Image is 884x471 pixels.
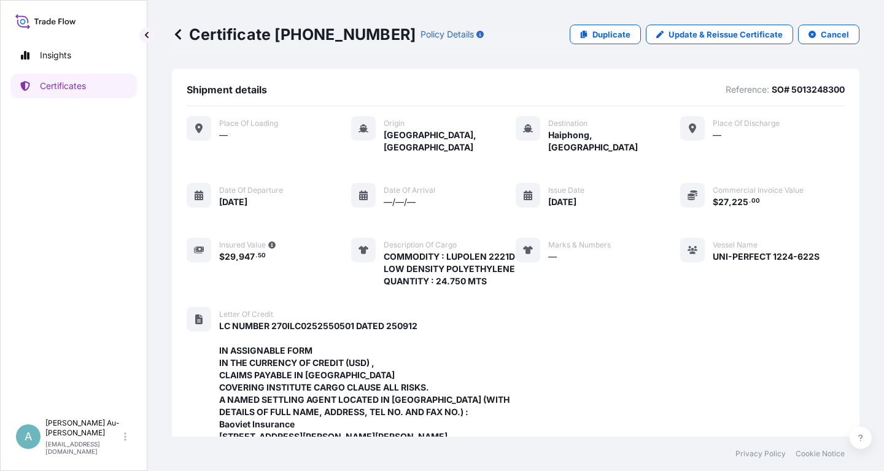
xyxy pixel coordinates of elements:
span: 947 [239,252,255,261]
span: A [25,430,32,443]
span: Date of departure [219,185,283,195]
span: Marks & Numbers [548,240,611,250]
span: . [749,199,751,203]
p: Duplicate [592,28,630,41]
span: Haiphong, [GEOGRAPHIC_DATA] [548,129,680,154]
span: , [729,198,732,206]
p: Policy Details [421,28,474,41]
a: Duplicate [570,25,641,44]
span: —/—/— [384,196,416,208]
p: Certificate [PHONE_NUMBER] [172,25,416,44]
p: Insights [40,49,71,61]
p: Certificates [40,80,86,92]
p: Cancel [821,28,849,41]
span: Shipment details [187,84,267,96]
span: [DATE] [548,196,576,208]
p: Update & Reissue Certificate [669,28,783,41]
span: Commercial Invoice Value [713,185,804,195]
span: 29 [225,252,236,261]
span: — [548,251,557,263]
span: 50 [258,254,266,258]
span: 225 [732,198,748,206]
p: Reference: [726,84,769,96]
span: [DATE] [219,196,247,208]
button: Cancel [798,25,859,44]
span: UNI-PERFECT 1224-622S [713,251,820,263]
p: [PERSON_NAME] Au-[PERSON_NAME] [45,418,122,438]
span: — [219,129,228,141]
span: 00 [751,199,760,203]
span: Insured Value [219,240,266,250]
a: Privacy Policy [735,449,786,459]
span: Place of Loading [219,119,278,128]
span: [GEOGRAPHIC_DATA], [GEOGRAPHIC_DATA] [384,129,516,154]
span: Issue Date [548,185,584,195]
span: Date of arrival [384,185,435,195]
span: $ [219,252,225,261]
a: Cookie Notice [796,449,845,459]
span: Vessel Name [713,240,758,250]
span: — [713,129,721,141]
span: Place of discharge [713,119,780,128]
span: COMMODITY : LUPOLEN 2221D LOW DENSITY POLYETHYLENE QUANTITY : 24.750 MTS [384,251,516,287]
span: Origin [384,119,405,128]
a: Certificates [10,74,137,98]
span: Letter of Credit [219,309,273,319]
span: , [236,252,239,261]
span: Description of cargo [384,240,457,250]
span: 27 [718,198,729,206]
span: Destination [548,119,587,128]
span: . [255,254,257,258]
p: [EMAIL_ADDRESS][DOMAIN_NAME] [45,440,122,455]
p: SO# 5013248300 [772,84,845,96]
span: $ [713,198,718,206]
a: Insights [10,43,137,68]
a: Update & Reissue Certificate [646,25,793,44]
